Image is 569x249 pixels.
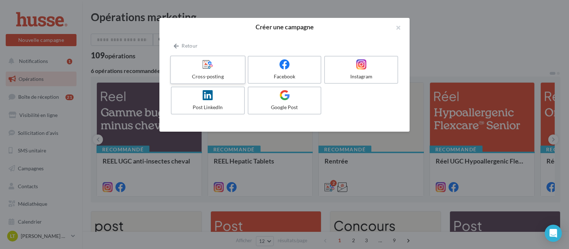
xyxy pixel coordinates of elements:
[174,104,241,111] div: Post LinkedIn
[174,73,242,80] div: Cross-posting
[171,24,398,30] h2: Créer une campagne
[328,73,395,80] div: Instagram
[545,225,562,242] div: Open Intercom Messenger
[171,41,201,50] button: Retour
[251,73,318,80] div: Facebook
[251,104,318,111] div: Google Post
